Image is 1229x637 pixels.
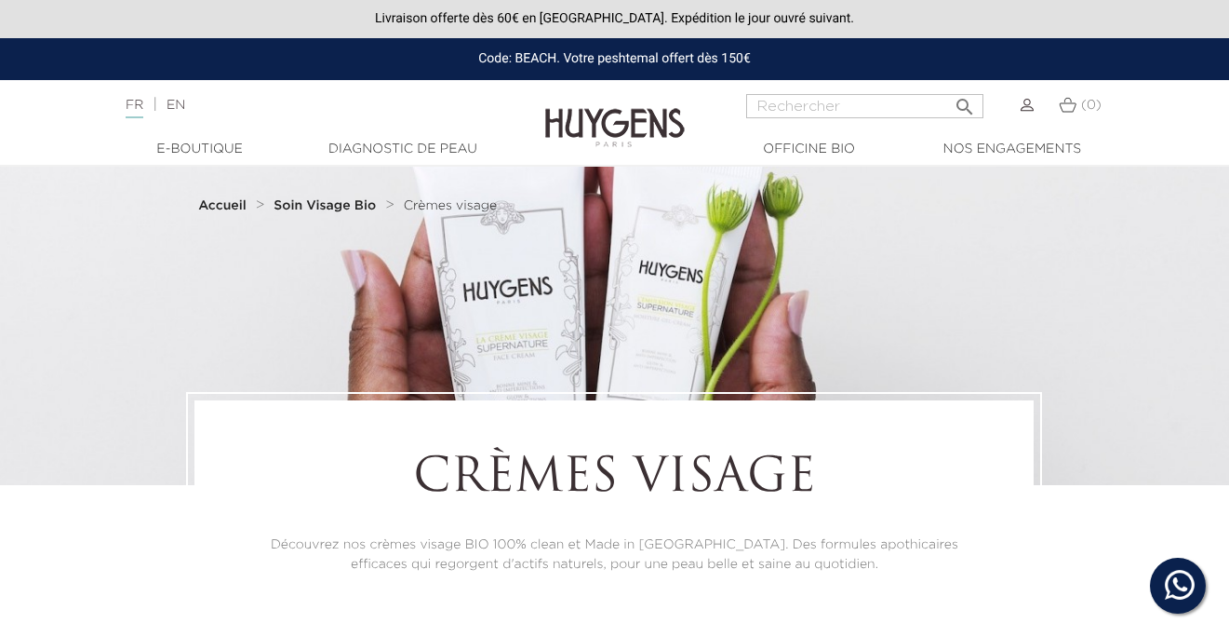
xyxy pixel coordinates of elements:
button:  [948,88,982,114]
div: | [116,94,498,116]
a: Officine Bio [716,140,902,159]
strong: Soin Visage Bio [274,199,376,212]
i:  [954,90,976,113]
a: Crèmes visage [404,198,497,213]
p: Découvrez nos crèmes visage BIO 100% clean et Made in [GEOGRAPHIC_DATA]. Des formules apothicaire... [246,535,982,575]
span: (0) [1081,99,1102,112]
img: Huygens [545,78,685,150]
a: Nos engagements [919,140,1105,159]
input: Rechercher [746,94,983,118]
a: EN [167,99,185,112]
strong: Accueil [198,199,247,212]
a: E-Boutique [107,140,293,159]
a: Diagnostic de peau [310,140,496,159]
a: Accueil [198,198,250,213]
a: Soin Visage Bio [274,198,381,213]
span: Crèmes visage [404,199,497,212]
a: FR [126,99,143,118]
h1: Crèmes visage [246,452,982,508]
